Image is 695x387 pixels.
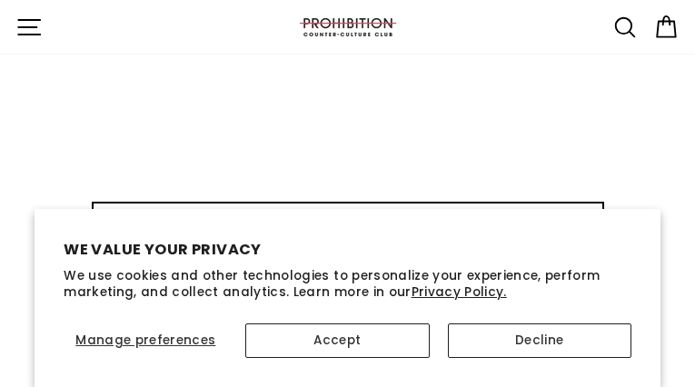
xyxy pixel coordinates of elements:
[245,323,429,358] button: Accept
[412,283,507,301] a: Privacy Policy.
[64,323,227,358] button: Manage preferences
[64,238,631,261] h2: We value your privacy
[298,18,398,36] img: PROHIBITION COUNTER-CULTURE CLUB
[75,332,215,349] span: Manage preferences
[448,323,631,358] button: Decline
[64,268,631,300] p: We use cookies and other technologies to personalize your experience, perform marketing, and coll...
